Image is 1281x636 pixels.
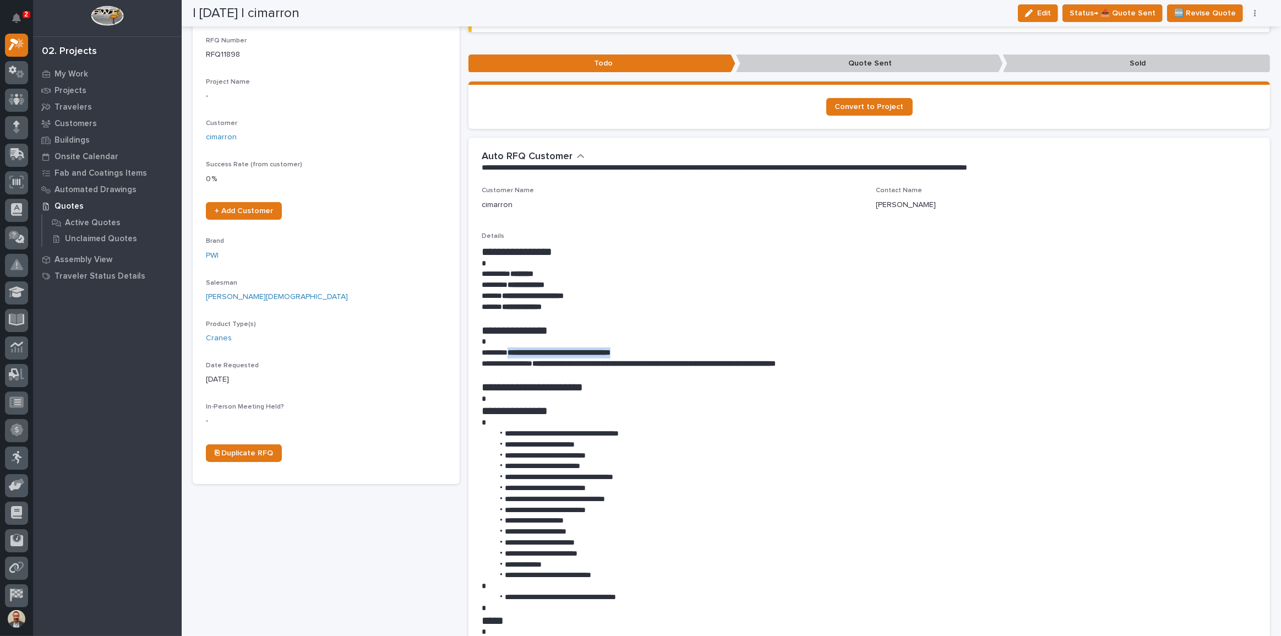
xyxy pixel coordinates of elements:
span: Date Requested [206,362,259,369]
span: Success Rate (from customer) [206,161,302,168]
span: RFQ Number [206,37,247,44]
a: ⎘ Duplicate RFQ [206,444,282,462]
p: cimarron [482,199,513,211]
span: Convert to Project [835,103,904,111]
p: [DATE] [206,374,446,385]
div: 02. Projects [42,46,97,58]
p: Customers [54,119,97,129]
p: Traveler Status Details [54,271,145,281]
button: Edit [1018,4,1058,22]
span: Brand [206,238,224,244]
p: 2 [24,10,28,18]
button: Status→ 📤 Quote Sent [1062,4,1163,22]
span: Customer Name [482,187,534,194]
span: Status→ 📤 Quote Sent [1070,7,1155,20]
button: Auto RFQ Customer [482,151,585,163]
p: - [206,415,446,427]
a: Cranes [206,333,232,344]
a: Buildings [33,132,182,148]
button: 🆕 Revise Quote [1167,4,1243,22]
span: 🆕 Revise Quote [1174,7,1236,20]
p: Quotes [54,202,84,211]
p: 0 % [206,173,446,185]
span: Details [482,233,504,240]
p: Fab and Coatings Items [54,168,147,178]
p: Quote Sent [736,55,1003,73]
a: Fab and Coatings Items [33,165,182,181]
a: Active Quotes [42,215,182,230]
a: [PERSON_NAME][DEMOGRAPHIC_DATA] [206,291,348,303]
span: Edit [1037,8,1051,18]
span: Product Type(s) [206,321,256,328]
a: Onsite Calendar [33,148,182,165]
span: ⎘ Duplicate RFQ [215,449,273,457]
p: Buildings [54,135,90,145]
p: - [206,90,446,102]
button: Notifications [5,7,28,30]
p: Onsite Calendar [54,152,118,162]
span: Salesman [206,280,237,286]
button: users-avatar [5,607,28,630]
p: Projects [54,86,86,96]
a: Unclaimed Quotes [42,231,182,246]
a: Traveler Status Details [33,268,182,284]
p: Travelers [54,102,92,112]
span: In-Person Meeting Held? [206,404,284,410]
a: Automated Drawings [33,181,182,198]
a: + Add Customer [206,202,282,220]
div: Notifications2 [14,13,28,31]
a: Customers [33,115,182,132]
a: cimarron [206,132,237,143]
p: [PERSON_NAME] [876,199,936,211]
span: + Add Customer [215,207,273,215]
a: My Work [33,66,182,82]
a: Projects [33,82,182,99]
span: Project Name [206,79,250,85]
span: Contact Name [876,187,922,194]
p: Todo [468,55,735,73]
p: Automated Drawings [54,185,137,195]
p: RFQ11898 [206,49,446,61]
p: Unclaimed Quotes [65,234,137,244]
a: Assembly View [33,251,182,268]
span: Customer [206,120,237,127]
p: Active Quotes [65,218,121,228]
img: Workspace Logo [91,6,123,26]
a: Travelers [33,99,182,115]
h2: | [DATE] | cimarron [193,6,299,21]
h2: Auto RFQ Customer [482,151,573,163]
a: PWI [206,250,219,262]
p: My Work [54,69,88,79]
p: Assembly View [54,255,112,265]
a: Convert to Project [826,98,913,116]
a: Quotes [33,198,182,214]
p: Sold [1003,55,1270,73]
